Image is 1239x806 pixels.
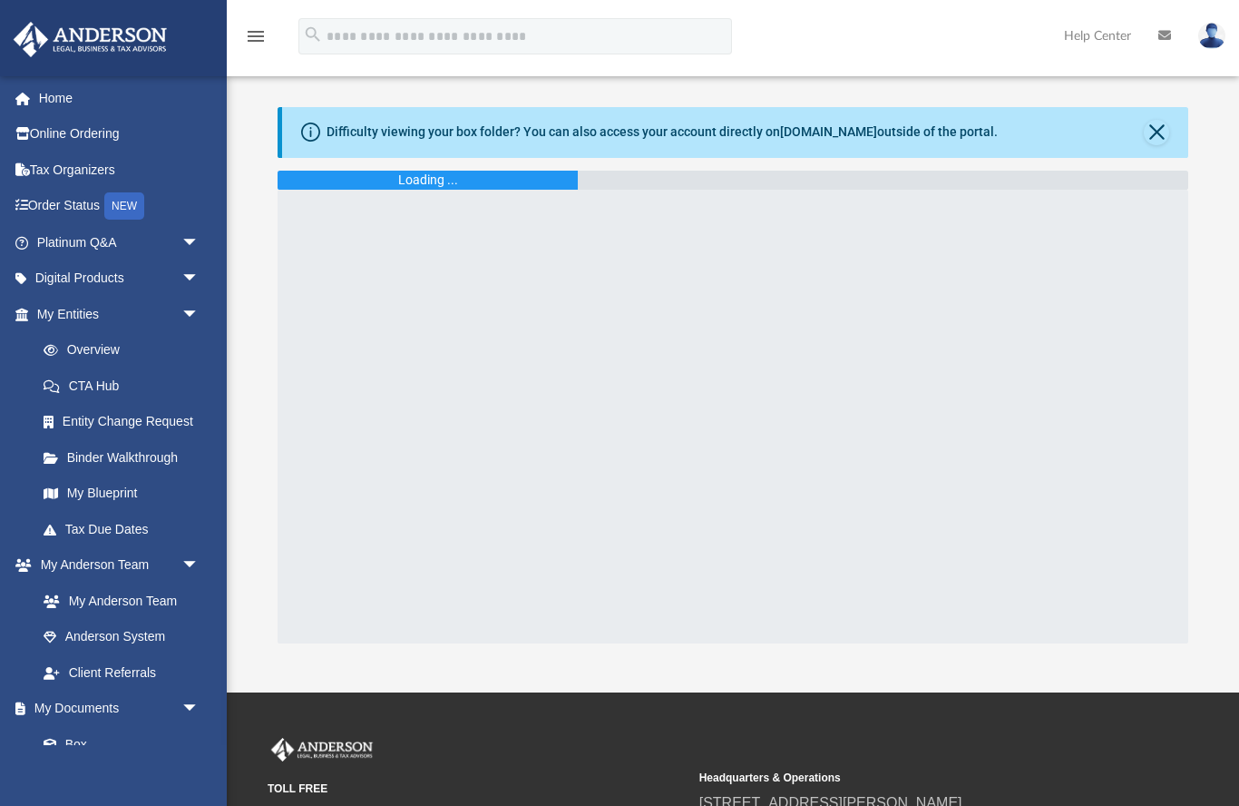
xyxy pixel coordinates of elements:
[1198,23,1225,49] img: User Pic
[245,34,267,47] a: menu
[25,368,227,404] a: CTA Hub
[104,192,144,220] div: NEW
[13,116,227,152] a: Online Ordering
[25,726,209,762] a: Box
[268,781,687,797] small: TOLL FREE
[13,224,227,260] a: Platinum Q&Aarrow_drop_down
[181,296,218,333] span: arrow_drop_down
[25,439,227,476] a: Binder Walkthrough
[268,738,376,762] img: Anderson Advisors Platinum Portal
[303,25,323,44] i: search
[25,476,218,512] a: My Blueprint
[699,770,1118,786] small: Headquarters & Operations
[13,547,218,584] a: My Anderson Teamarrow_drop_down
[13,260,227,297] a: Digital Productsarrow_drop_down
[25,511,227,547] a: Tax Due Dates
[8,22,172,57] img: Anderson Advisors Platinum Portal
[13,691,218,727] a: My Documentsarrow_drop_down
[245,25,267,47] i: menu
[13,296,227,332] a: My Entitiesarrow_drop_down
[181,691,218,728] span: arrow_drop_down
[181,224,218,261] span: arrow_drop_down
[25,583,209,619] a: My Anderson Team
[780,124,877,139] a: [DOMAIN_NAME]
[25,332,227,369] a: Overview
[398,171,458,190] div: Loading ...
[13,80,227,116] a: Home
[25,654,218,691] a: Client Referrals
[181,547,218,585] span: arrow_drop_down
[327,123,998,142] div: Difficulty viewing your box folder? You can also access your account directly on outside of the p...
[13,188,227,225] a: Order StatusNEW
[1144,120,1169,145] button: Close
[25,404,227,440] a: Entity Change Request
[13,152,227,188] a: Tax Organizers
[181,260,218,298] span: arrow_drop_down
[25,619,218,655] a: Anderson System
